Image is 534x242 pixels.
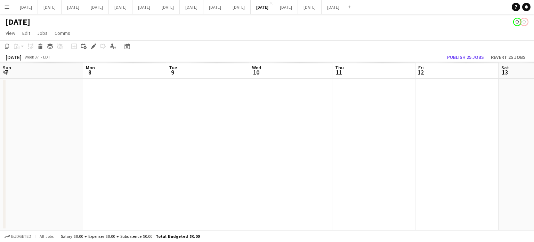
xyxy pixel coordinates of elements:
button: Budgeted [3,233,32,240]
span: Mon [86,64,95,71]
button: [DATE] [298,0,322,14]
a: View [3,29,18,38]
div: [DATE] [6,54,22,61]
app-user-avatar: Jolanta Rokowski [520,18,528,26]
span: 9 [168,68,177,76]
span: 12 [417,68,424,76]
button: [DATE] [62,0,85,14]
button: [DATE] [14,0,38,14]
app-user-avatar: Jolanta Rokowski [513,18,521,26]
span: 8 [85,68,95,76]
div: Salary $0.00 + Expenses $0.00 + Subsistence $0.00 = [61,234,200,239]
button: Revert 25 jobs [488,53,528,62]
span: Thu [335,64,344,71]
span: 10 [251,68,261,76]
button: Publish 25 jobs [444,53,487,62]
span: Wed [252,64,261,71]
button: [DATE] [274,0,298,14]
a: Jobs [34,29,50,38]
button: [DATE] [85,0,109,14]
a: Comms [52,29,73,38]
span: Jobs [37,30,48,36]
span: 13 [500,68,509,76]
span: Edit [22,30,30,36]
button: [DATE] [132,0,156,14]
button: [DATE] [322,0,345,14]
span: Fri [418,64,424,71]
span: All jobs [38,234,55,239]
span: 7 [2,68,11,76]
button: [DATE] [227,0,251,14]
button: [DATE] [156,0,180,14]
a: Edit [19,29,33,38]
span: 11 [334,68,344,76]
button: [DATE] [180,0,203,14]
span: Tue [169,64,177,71]
span: Sat [501,64,509,71]
button: [DATE] [251,0,274,14]
span: Comms [55,30,70,36]
span: View [6,30,15,36]
span: Budgeted [11,234,31,239]
span: Total Budgeted $0.00 [156,234,200,239]
span: Sun [3,64,11,71]
h1: [DATE] [6,17,30,27]
div: EDT [43,54,50,60]
button: [DATE] [109,0,132,14]
button: [DATE] [38,0,62,14]
button: [DATE] [203,0,227,14]
span: Week 37 [23,54,40,60]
